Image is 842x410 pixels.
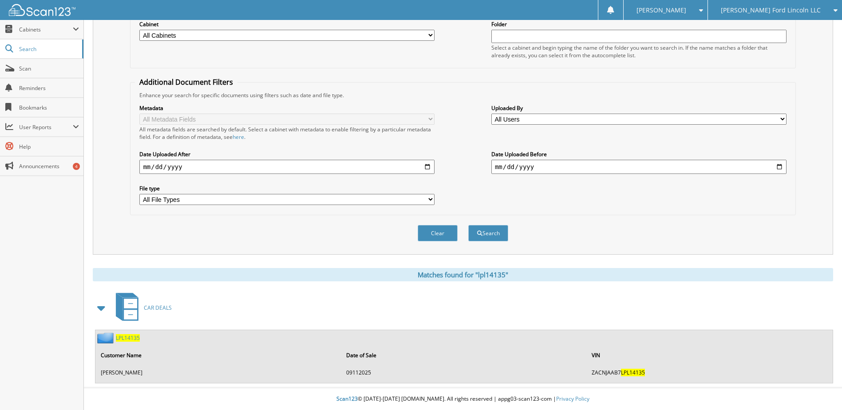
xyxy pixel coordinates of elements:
[139,104,435,112] label: Metadata
[342,346,586,364] th: Date of Sale
[139,20,435,28] label: Cabinet
[342,365,586,380] td: 09112025
[19,162,79,170] span: Announcements
[587,346,832,364] th: VIN
[96,346,341,364] th: Customer Name
[97,332,116,343] img: folder2.png
[587,365,832,380] td: ZACNJAAB7
[336,395,358,402] span: Scan123
[139,185,435,192] label: File type
[556,395,589,402] a: Privacy Policy
[491,44,787,59] div: Select a cabinet and begin typing the name of the folder you want to search in. If the name match...
[139,160,435,174] input: start
[19,143,79,150] span: Help
[96,365,341,380] td: [PERSON_NAME]
[19,65,79,72] span: Scan
[721,8,821,13] span: [PERSON_NAME] Ford Lincoln LLC
[116,334,140,342] a: LPL14135
[135,91,791,99] div: Enhance your search for specific documents using filters such as date and file type.
[491,150,787,158] label: Date Uploaded Before
[418,225,458,241] button: Clear
[491,160,787,174] input: end
[491,104,787,112] label: Uploaded By
[135,77,237,87] legend: Additional Document Filters
[73,163,80,170] div: 4
[9,4,75,16] img: scan123-logo-white.svg
[491,20,787,28] label: Folder
[233,133,244,141] a: here
[19,84,79,92] span: Reminders
[93,268,833,281] div: Matches found for "lpl14135"
[798,367,842,410] iframe: Chat Widget
[636,8,686,13] span: [PERSON_NAME]
[621,369,645,376] span: LPL14135
[84,388,842,410] div: © [DATE]-[DATE] [DOMAIN_NAME]. All rights reserved | appg03-scan123-com |
[468,225,508,241] button: Search
[19,26,73,33] span: Cabinets
[139,150,435,158] label: Date Uploaded After
[19,45,78,53] span: Search
[19,104,79,111] span: Bookmarks
[139,126,435,141] div: All metadata fields are searched by default. Select a cabinet with metadata to enable filtering b...
[144,304,172,311] span: CAR DEALS
[19,123,73,131] span: User Reports
[111,290,172,325] a: CAR DEALS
